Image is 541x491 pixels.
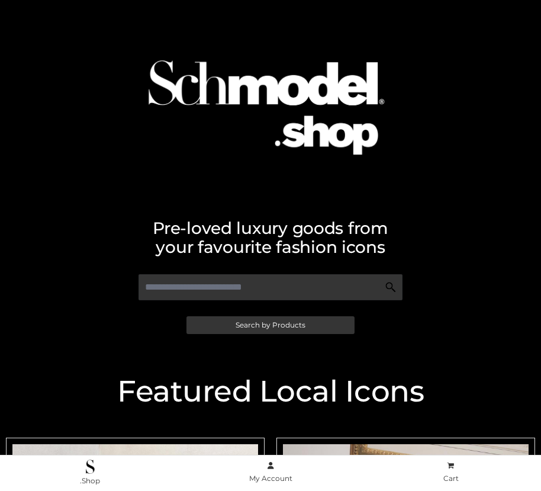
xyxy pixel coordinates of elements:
[443,474,459,483] span: Cart
[80,476,100,485] span: .Shop
[86,460,95,474] img: .Shop
[6,219,535,256] h2: Pre-loved luxury goods from your favourite fashion icons
[236,322,305,329] span: Search by Products
[360,459,541,486] a: Cart
[249,474,292,483] span: My Account
[385,281,397,293] img: Search Icon
[181,459,361,486] a: My Account
[186,316,355,334] a: Search by Products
